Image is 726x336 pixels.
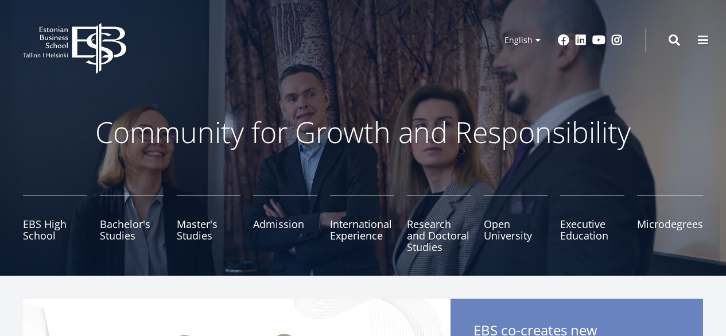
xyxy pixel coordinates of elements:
a: Bachelor's Studies [100,195,164,253]
a: Admission [253,195,317,253]
a: Youtube [592,34,605,46]
a: Facebook [558,34,569,46]
a: Microdegrees [637,195,703,253]
a: Research and Doctoral Studies [407,195,471,253]
a: Linkedin [575,34,587,46]
a: Open University [484,195,548,253]
a: International Experience [330,195,394,253]
a: Master's Studies [177,195,241,253]
a: Instagram [611,34,623,46]
p: Community for Growth and Responsibility [59,115,667,149]
a: EBS High School [23,195,87,253]
a: Executive Education [560,195,624,253]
